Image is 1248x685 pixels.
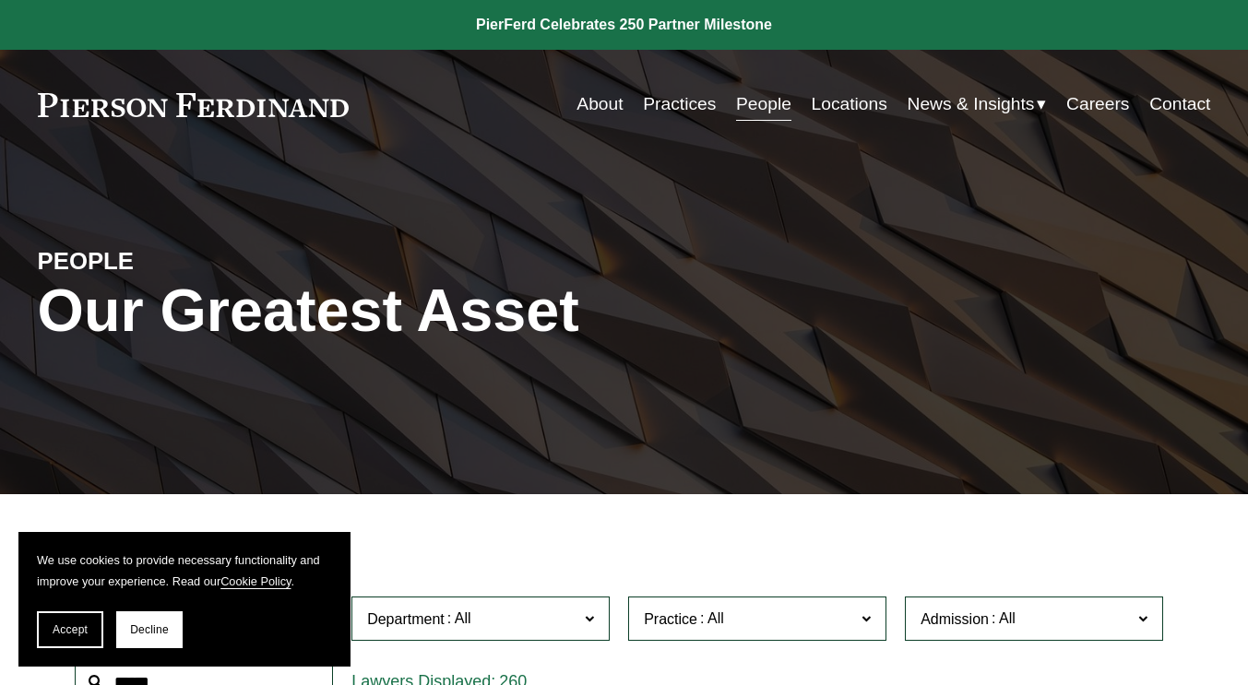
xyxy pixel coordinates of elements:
[130,623,169,636] span: Decline
[1066,87,1129,122] a: Careers
[576,87,623,122] a: About
[18,532,351,667] section: Cookie banner
[37,611,103,648] button: Accept
[37,550,332,593] p: We use cookies to provide necessary functionality and improve your experience. Read our .
[116,611,183,648] button: Decline
[38,277,820,345] h1: Our Greatest Asset
[921,610,989,626] span: Admission
[908,87,1047,122] a: folder dropdown
[367,610,445,626] span: Department
[38,246,331,277] h4: PEOPLE
[644,610,697,626] span: Practice
[736,87,791,122] a: People
[220,574,291,588] a: Cookie Policy
[812,87,887,122] a: Locations
[643,87,716,122] a: Practices
[53,623,88,636] span: Accept
[908,89,1035,121] span: News & Insights
[1149,87,1210,122] a: Contact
